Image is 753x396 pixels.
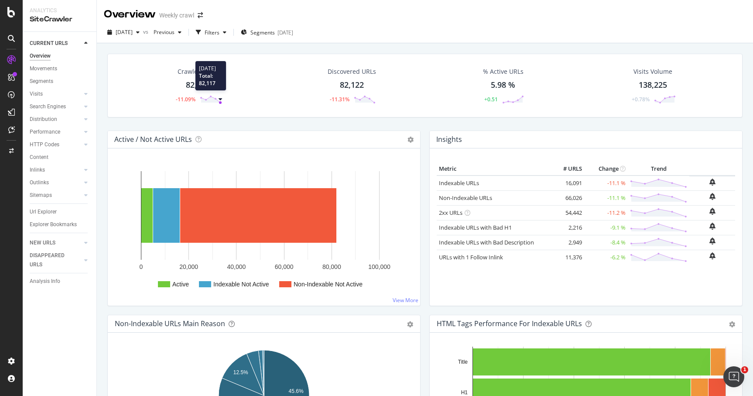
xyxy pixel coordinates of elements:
td: -6.2 % [584,250,628,265]
i: Options [407,137,414,143]
text: 0 [140,263,143,270]
td: -11.2 % [584,205,628,220]
div: 82,122 [340,79,364,91]
div: NEW URLS [30,238,55,248]
a: DISAPPEARED URLS [30,251,82,269]
h4: Active / Not Active URLs [114,134,192,145]
div: Url Explorer [30,207,57,217]
a: Url Explorer [30,207,90,217]
div: +0.51 [484,96,498,103]
div: 82,117 [186,79,210,91]
a: Non-Indexable URLs [439,194,492,202]
div: Analysis Info [30,277,60,286]
div: Discovered URLs [328,67,376,76]
button: Previous [150,25,185,39]
text: 40,000 [227,263,246,270]
a: Distribution [30,115,82,124]
div: gear [729,321,735,327]
a: Indexable URLs with Bad H1 [439,224,512,231]
a: Segments [30,77,90,86]
div: Visits Volume [633,67,672,76]
div: Weekly crawl [159,11,194,20]
td: -11.1 % [584,176,628,191]
td: 11,376 [549,250,584,265]
td: 2,216 [549,220,584,235]
div: Overview [104,7,156,22]
div: % Active URLs [483,67,524,76]
div: Outlinks [30,178,49,187]
div: Movements [30,64,57,73]
h4: Insights [436,134,462,145]
button: Filters [192,25,230,39]
td: -9.1 % [584,220,628,235]
td: 2,949 [549,235,584,250]
div: Performance [30,127,60,137]
text: 12.5% [233,369,248,375]
span: vs [143,28,150,35]
a: Search Engines [30,102,82,111]
a: 2xx URLs [439,209,462,217]
a: Explorer Bookmarks [30,220,90,229]
div: bell-plus [709,238,715,244]
a: Content [30,153,90,162]
div: A chart. [115,162,413,299]
a: Visits [30,90,82,99]
div: bell-plus [709,252,715,259]
div: bell-plus [709,223,715,230]
button: Segments[DATE] [237,25,297,39]
td: -8.4 % [584,235,628,250]
span: Previous [150,28,175,36]
div: bell-plus [709,179,715,186]
a: Overview [30,52,90,61]
text: Title [458,359,468,365]
td: 66,026 [549,190,584,205]
div: Search Engines [30,102,66,111]
a: Indexable URLs [439,179,479,187]
a: Sitemaps [30,191,82,200]
div: HTTP Codes [30,140,59,149]
text: 20,000 [179,263,198,270]
text: 80,000 [322,263,341,270]
td: -11.1 % [584,190,628,205]
th: Trend [628,162,689,176]
div: -11.31% [330,96,349,103]
div: bell-plus [709,208,715,215]
text: H1 [461,389,468,396]
div: Visits [30,90,43,99]
th: Metric [437,162,549,176]
button: [DATE] [104,25,143,39]
iframe: Intercom live chat [723,366,744,387]
div: Distribution [30,115,57,124]
a: CURRENT URLS [30,39,82,48]
text: Indexable Not Active [213,281,269,288]
a: URLs with 1 Follow Inlink [439,253,503,261]
text: 100,000 [368,263,390,270]
th: Change [584,162,628,176]
a: Indexable URLs with Bad Description [439,238,534,246]
div: -11.09% [176,96,195,103]
div: Sitemaps [30,191,52,200]
div: [DATE] [277,29,293,36]
div: Filters [205,29,219,36]
a: View More [393,296,418,304]
a: Performance [30,127,82,137]
text: 45.6% [289,388,304,394]
text: Active [172,281,189,288]
div: gear [407,321,413,327]
div: Crawled URLs [178,67,218,76]
div: Inlinks [30,165,45,175]
div: SiteCrawler [30,14,89,24]
div: +0.78% [632,96,650,103]
div: 5.98 % [491,79,515,91]
div: Content [30,153,48,162]
div: HTML Tags Performance for Indexable URLs [437,319,582,328]
span: 1 [741,366,748,373]
a: Analysis Info [30,277,90,286]
td: 16,091 [549,176,584,191]
div: Overview [30,52,51,61]
a: Movements [30,64,90,73]
text: 60,000 [275,263,294,270]
div: DISAPPEARED URLS [30,251,74,269]
span: Segments [250,29,275,36]
a: HTTP Codes [30,140,82,149]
